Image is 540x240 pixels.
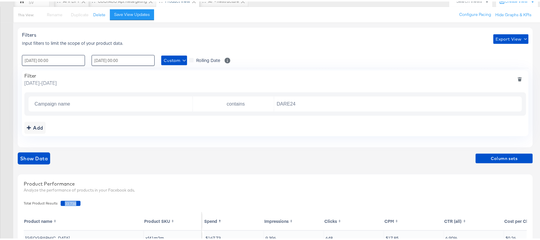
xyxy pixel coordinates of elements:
span: Column sets [478,153,530,161]
th: Toggle SortBy [264,211,324,229]
th: Toggle SortBy [444,211,504,229]
button: Open [183,98,188,103]
div: Analyze the performance of products in your Facebook ads. [24,186,527,192]
span: Rolling Date [196,56,220,62]
span: Total Product Results [24,199,61,205]
button: Column sets [476,152,533,162]
div: Save View Updates [114,10,150,16]
div: Product Performance [24,179,527,186]
span: Filters [22,30,36,36]
span: Export View [496,34,526,42]
span: [DATE] - [DATE] [24,78,57,85]
button: deletefilters [514,71,526,85]
th: Toggle SortBy [144,211,202,229]
span: Rename [47,11,62,16]
button: Delete [93,11,105,16]
button: Custom [161,54,187,64]
button: Hide Graphs & KPIs [496,11,532,16]
div: Add [27,122,43,131]
span: Show Data [20,153,48,161]
button: Configure Pacing [455,8,496,19]
button: Save View Updates [110,8,154,19]
th: Toggle SortBy [324,211,384,229]
span: Custom [164,55,185,63]
th: Toggle SortBy [24,211,144,229]
th: Toggle SortBy [384,211,444,229]
div: Filter [24,71,57,77]
span: Duplicate [71,11,89,16]
th: Toggle SortBy [204,211,264,229]
button: Open [265,98,269,103]
button: addbutton [24,120,46,132]
span: 33,738 [61,199,80,205]
button: showdata [18,151,50,163]
div: This View: [18,11,34,16]
button: Export View [493,33,529,42]
span: Input filters to limit the scope of your product data. [22,38,123,45]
